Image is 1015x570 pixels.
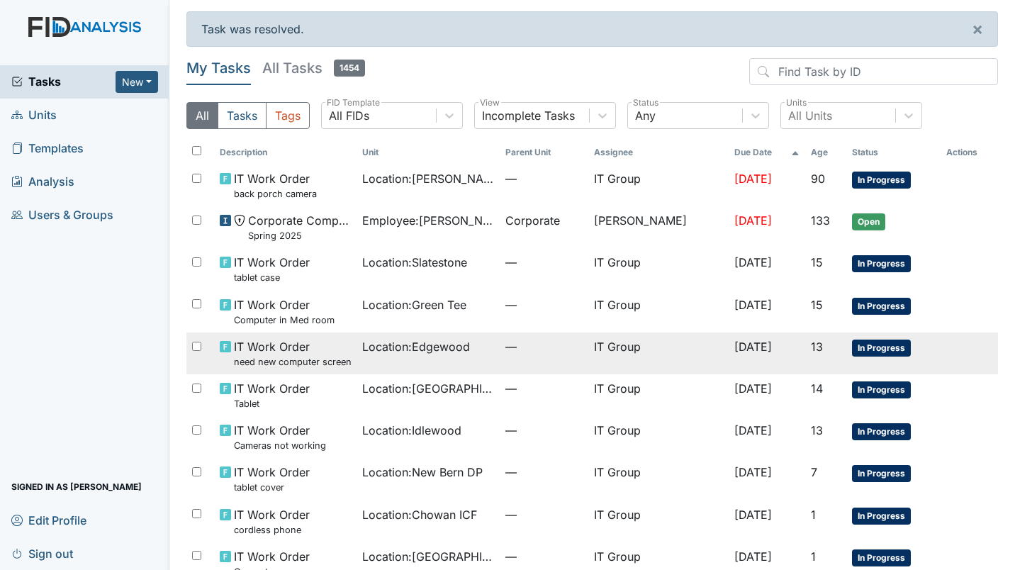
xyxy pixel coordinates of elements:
[588,206,729,248] td: [PERSON_NAME]
[588,458,729,500] td: IT Group
[588,332,729,374] td: IT Group
[734,255,772,269] span: [DATE]
[852,340,911,357] span: In Progress
[500,140,588,164] th: Toggle SortBy
[116,71,158,93] button: New
[262,58,365,78] h5: All Tasks
[852,255,911,272] span: In Progress
[505,170,583,187] span: —
[852,298,911,315] span: In Progress
[734,298,772,312] span: [DATE]
[362,296,466,313] span: Location : Green Tee
[234,271,310,284] small: tablet case
[329,107,369,124] div: All FIDs
[588,291,729,332] td: IT Group
[218,102,267,129] button: Tasks
[186,58,251,78] h5: My Tasks
[805,140,846,164] th: Toggle SortBy
[811,298,823,312] span: 15
[811,465,817,479] span: 7
[811,381,823,396] span: 14
[234,380,310,410] span: IT Work Order Tablet
[505,212,560,229] span: Corporate
[234,355,352,369] small: need new computer screen in med room broken dont work
[588,164,729,206] td: IT Group
[505,254,583,271] span: —
[588,501,729,542] td: IT Group
[234,313,335,327] small: Computer in Med room
[811,172,825,186] span: 90
[505,338,583,355] span: —
[734,381,772,396] span: [DATE]
[234,170,317,201] span: IT Work Order back porch camera
[234,506,310,537] span: IT Work Order cordless phone
[248,212,352,242] span: Corporate Compliance Spring 2025
[505,296,583,313] span: —
[811,508,816,522] span: 1
[734,172,772,186] span: [DATE]
[811,549,816,564] span: 1
[234,523,310,537] small: cordless phone
[334,60,365,77] span: 1454
[234,254,310,284] span: IT Work Order tablet case
[266,102,310,129] button: Tags
[846,140,941,164] th: Toggle SortBy
[734,465,772,479] span: [DATE]
[234,397,310,410] small: Tablet
[186,11,998,47] div: Task was resolved.
[192,146,201,155] input: Toggle All Rows Selected
[852,381,911,398] span: In Progress
[635,107,656,124] div: Any
[362,506,477,523] span: Location : Chowan ICF
[958,12,997,46] button: ×
[811,255,823,269] span: 15
[972,18,983,39] span: ×
[734,549,772,564] span: [DATE]
[734,213,772,228] span: [DATE]
[811,213,830,228] span: 133
[234,481,310,494] small: tablet cover
[362,380,494,397] span: Location : [GEOGRAPHIC_DATA]
[362,548,494,565] span: Location : [GEOGRAPHIC_DATA]
[234,338,352,369] span: IT Work Order need new computer screen in med room broken dont work
[505,464,583,481] span: —
[362,338,470,355] span: Location : Edgewood
[588,374,729,416] td: IT Group
[788,107,832,124] div: All Units
[729,140,806,164] th: Toggle SortBy
[811,340,823,354] span: 13
[248,229,352,242] small: Spring 2025
[852,508,911,525] span: In Progress
[852,423,911,440] span: In Progress
[11,476,142,498] span: Signed in as [PERSON_NAME]
[588,248,729,290] td: IT Group
[588,140,729,164] th: Assignee
[11,73,116,90] a: Tasks
[234,464,310,494] span: IT Work Order tablet cover
[505,506,583,523] span: —
[11,171,74,193] span: Analysis
[852,465,911,482] span: In Progress
[734,508,772,522] span: [DATE]
[234,296,335,327] span: IT Work Order Computer in Med room
[11,204,113,226] span: Users & Groups
[852,549,911,566] span: In Progress
[362,464,483,481] span: Location : New Bern DP
[734,340,772,354] span: [DATE]
[362,170,494,187] span: Location : [PERSON_NAME].
[749,58,998,85] input: Find Task by ID
[362,422,461,439] span: Location : Idlewood
[505,380,583,397] span: —
[234,439,326,452] small: Cameras not working
[811,423,823,437] span: 13
[588,416,729,458] td: IT Group
[11,138,84,160] span: Templates
[482,107,575,124] div: Incomplete Tasks
[852,213,885,230] span: Open
[852,172,911,189] span: In Progress
[505,548,583,565] span: —
[186,102,218,129] button: All
[362,212,494,229] span: Employee : [PERSON_NAME]
[234,187,317,201] small: back porch camera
